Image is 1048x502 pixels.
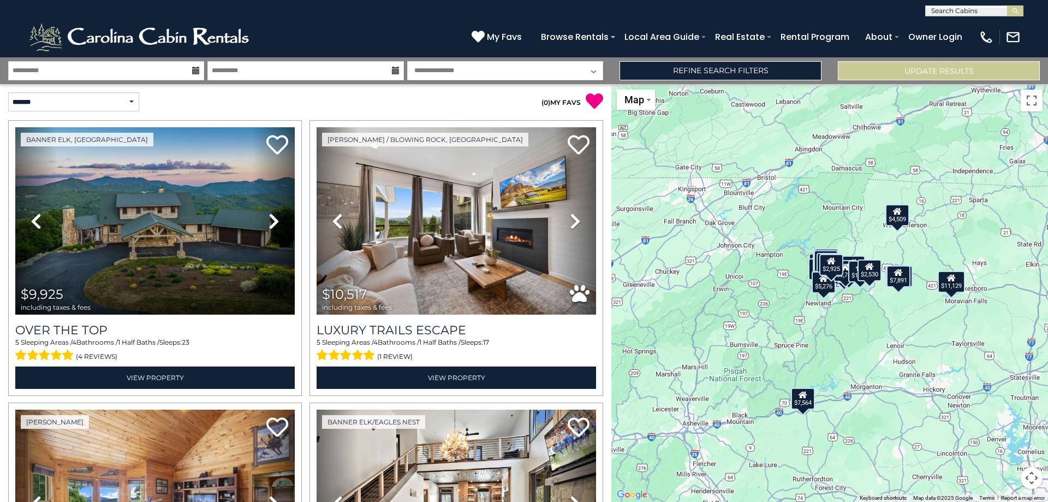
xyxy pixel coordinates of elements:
[21,304,91,311] span: including taxes & fees
[118,338,159,346] span: 1 Half Baths /
[837,261,861,283] div: $6,223
[15,367,295,389] a: View Property
[938,270,965,292] div: $11,129
[1005,29,1021,45] img: mail-regular-white.png
[617,90,655,110] button: Change map style
[848,261,872,282] div: $1,887
[814,250,838,271] div: $4,672
[15,127,295,315] img: thumbnail_167153549.jpeg
[710,27,770,46] a: Real Estate
[1021,467,1043,489] button: Map camera controls
[317,323,596,338] a: Luxury Trails Escape
[814,249,838,270] div: $5,535
[812,271,836,293] div: $5,276
[317,338,320,346] span: 5
[322,133,528,146] a: [PERSON_NAME] / Blowing Rock, [GEOGRAPHIC_DATA]
[541,98,581,107] a: (0)MY FAVS
[322,304,392,311] span: including taxes & fees
[373,338,378,346] span: 4
[619,27,705,46] a: Local Area Guide
[614,488,650,502] a: Open this area in Google Maps (opens a new window)
[322,286,367,302] span: $10,517
[483,338,489,346] span: 17
[620,61,821,80] a: Refine Search Filters
[76,350,117,364] span: (4 reviews)
[813,251,837,273] div: $6,290
[21,415,89,429] a: [PERSON_NAME]
[913,495,973,501] span: Map data ©2025 Google
[860,494,907,502] button: Keyboard shortcuts
[860,27,898,46] a: About
[541,98,550,107] span: ( )
[377,350,413,364] span: (1 review)
[833,260,858,282] div: $2,784
[841,256,865,277] div: $6,245
[624,94,644,105] span: Map
[322,415,425,429] a: Banner Elk/Eagles Nest
[614,488,650,502] img: Google
[885,265,913,287] div: $10,517
[21,286,63,302] span: $9,925
[21,133,153,146] a: Banner Elk, [GEOGRAPHIC_DATA]
[886,265,910,287] div: $7,891
[544,98,548,107] span: 0
[979,495,995,501] a: Terms
[903,27,968,46] a: Owner Login
[568,416,589,440] a: Add to favorites
[568,134,589,157] a: Add to favorites
[535,27,614,46] a: Browse Rentals
[266,416,288,440] a: Add to favorites
[317,127,596,315] img: thumbnail_168695581.jpeg
[819,253,843,275] div: $2,925
[1021,90,1043,111] button: Toggle fullscreen view
[182,338,189,346] span: 23
[317,367,596,389] a: View Property
[808,258,832,280] div: $4,571
[817,253,841,275] div: $3,742
[419,338,461,346] span: 1 Half Baths /
[266,134,288,157] a: Add to favorites
[15,338,295,364] div: Sleeping Areas / Bathrooms / Sleeps:
[791,387,815,409] div: $7,564
[858,259,882,281] div: $2,530
[15,323,295,338] a: Over The Top
[15,338,19,346] span: 5
[885,204,909,226] div: $4,509
[832,262,856,284] div: $5,405
[72,338,76,346] span: 4
[487,30,522,44] span: My Favs
[813,247,837,269] div: $2,135
[1001,495,1045,501] a: Report a map error
[838,61,1040,80] button: Update Results
[979,29,994,45] img: phone-regular-white.png
[775,27,855,46] a: Rental Program
[27,21,254,54] img: White-1-2.png
[317,338,596,364] div: Sleeping Areas / Bathrooms / Sleeps:
[472,30,525,44] a: My Favs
